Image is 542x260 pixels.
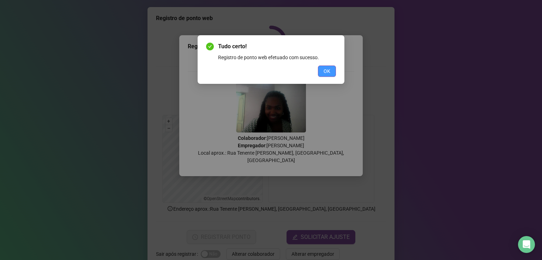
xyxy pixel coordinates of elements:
span: OK [324,67,330,75]
span: Tudo certo! [218,42,336,51]
div: Open Intercom Messenger [518,236,535,253]
div: Registro de ponto web efetuado com sucesso. [218,54,336,61]
span: check-circle [206,43,214,50]
button: OK [318,66,336,77]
